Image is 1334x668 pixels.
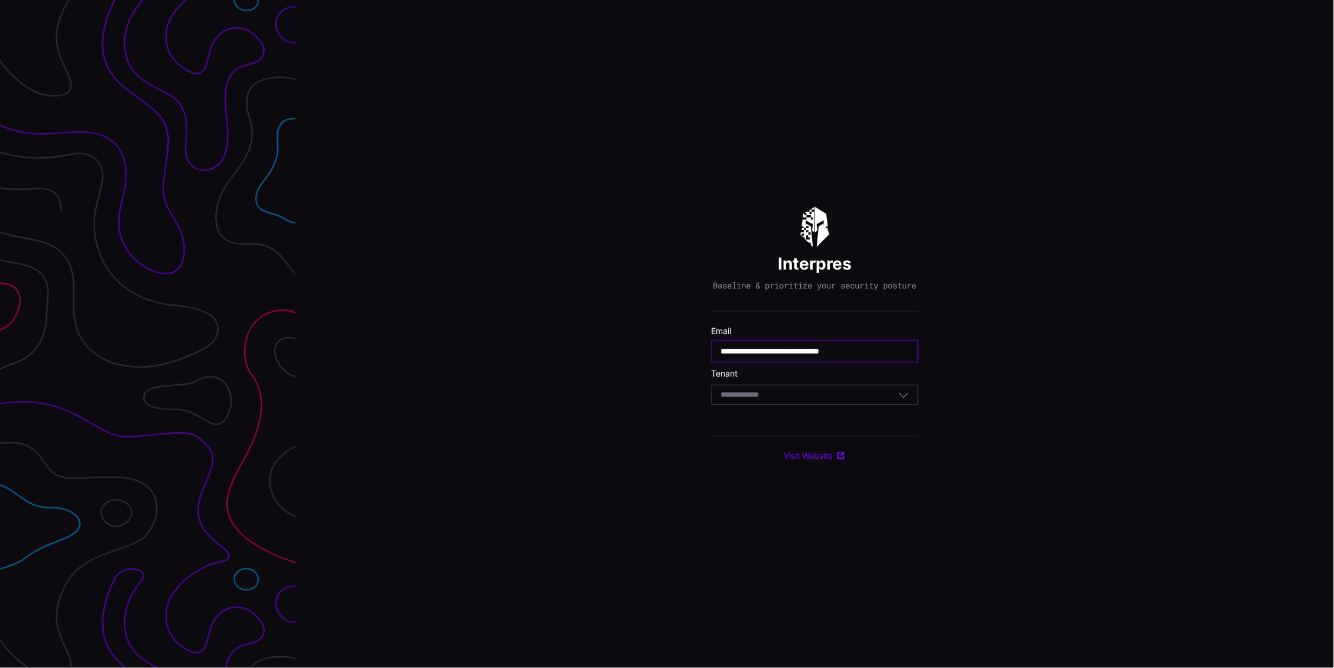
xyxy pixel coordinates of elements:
[784,450,846,461] a: Visit Website
[712,326,918,336] label: Email
[713,280,917,291] p: Baseline & prioritize your security posture
[898,390,909,400] button: Toggle options menu
[712,368,918,379] label: Tenant
[778,253,852,274] h1: Interpres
